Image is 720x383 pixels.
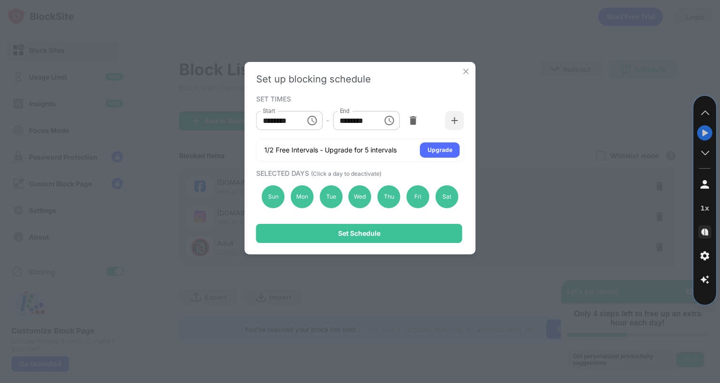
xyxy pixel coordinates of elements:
div: 1/2 Free Intervals - Upgrade for 5 intervals [264,145,397,155]
div: Wed [349,185,371,208]
span: (Click a day to deactivate) [311,170,381,177]
div: Set up blocking schedule [256,73,464,85]
button: Choose time, selected time is 12:10 AM [302,111,321,130]
div: Thu [378,185,400,208]
div: Fri [407,185,430,208]
button: Choose time, selected time is 11:50 PM [380,111,399,130]
div: Mon [290,185,313,208]
img: x-button.svg [461,67,471,76]
div: - [326,115,329,126]
div: SET TIMES [256,95,462,102]
div: Sat [435,185,458,208]
div: Set Schedule [338,230,380,237]
div: Upgrade [428,145,452,155]
div: Sun [262,185,285,208]
div: Tue [320,185,342,208]
div: SELECTED DAYS [256,169,462,177]
label: End [340,107,350,115]
label: Start [263,107,275,115]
